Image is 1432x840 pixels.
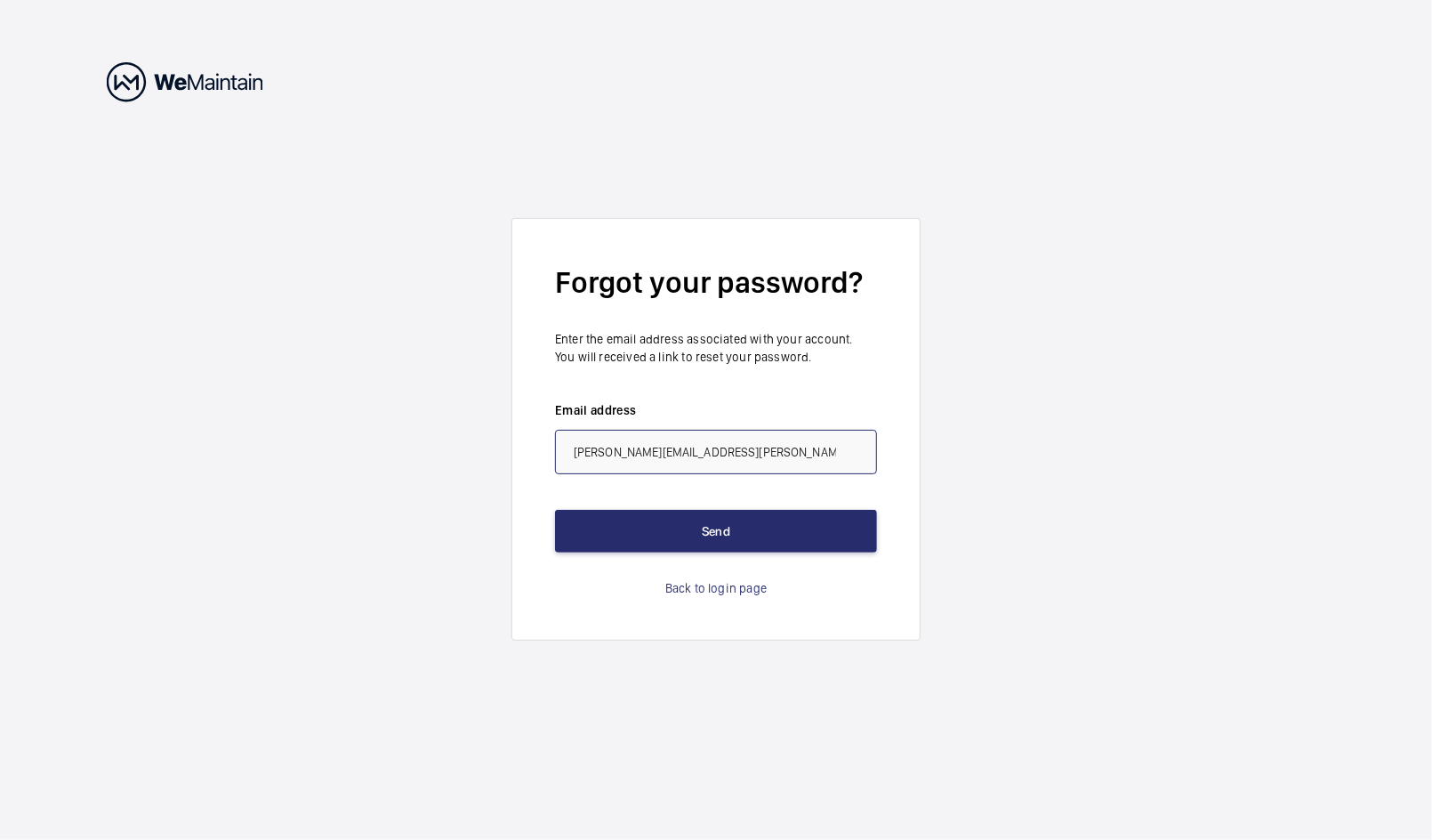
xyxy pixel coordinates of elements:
[555,510,877,553] button: Send
[555,401,877,419] label: Email address
[665,579,767,597] a: Back to login page
[555,330,877,366] p: Enter the email address associated with your account. You will received a link to reset your pass...
[555,262,877,303] h2: Forgot your password?
[555,430,877,474] input: abc@xyz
